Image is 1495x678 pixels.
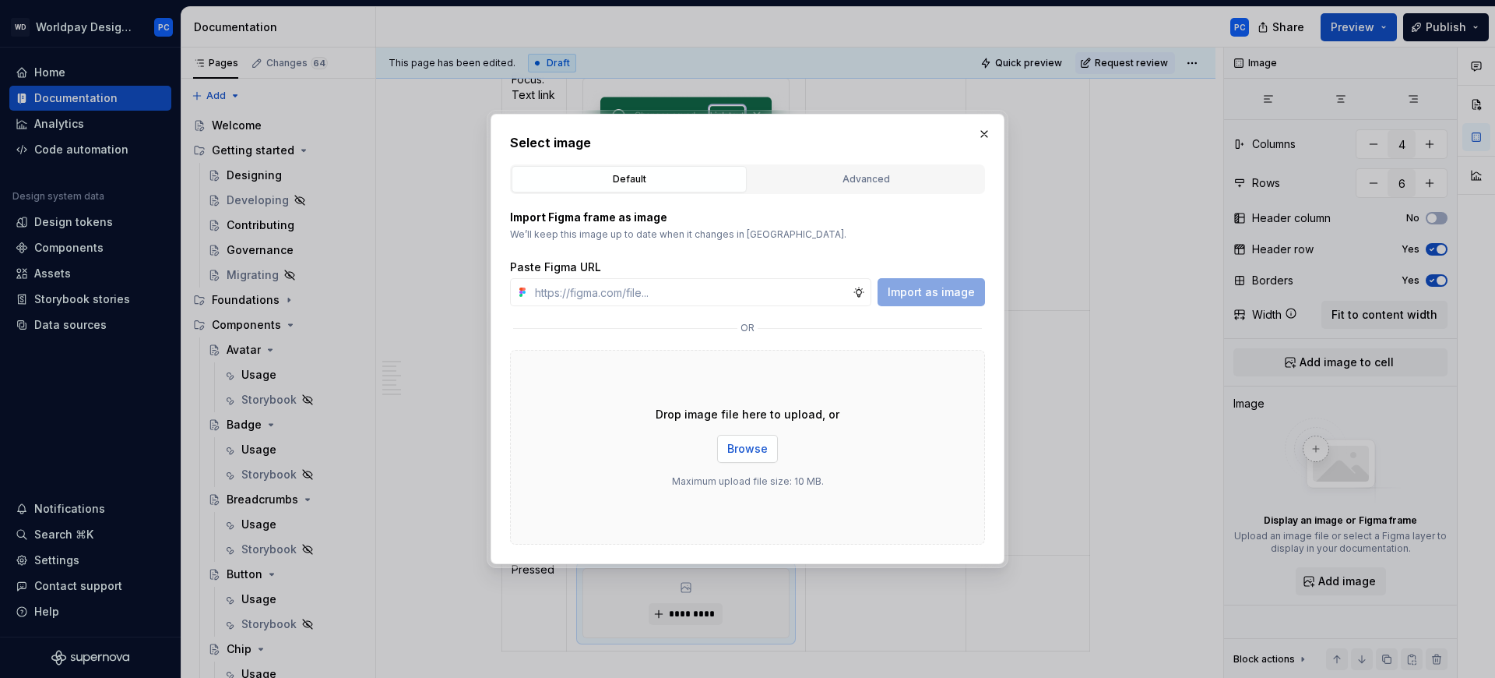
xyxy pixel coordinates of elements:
button: Browse [717,435,778,463]
p: Import Figma frame as image [510,210,985,225]
p: Drop image file here to upload, or [656,407,839,422]
p: We’ll keep this image up to date when it changes in [GEOGRAPHIC_DATA]. [510,228,985,241]
input: https://figma.com/file... [529,278,853,306]
h2: Select image [510,133,985,152]
p: Maximum upload file size: 10 MB. [672,475,824,488]
div: Default [517,171,741,187]
label: Paste Figma URL [510,260,601,275]
span: Browse [727,441,768,457]
div: Advanced [754,171,978,187]
p: or [740,322,755,334]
